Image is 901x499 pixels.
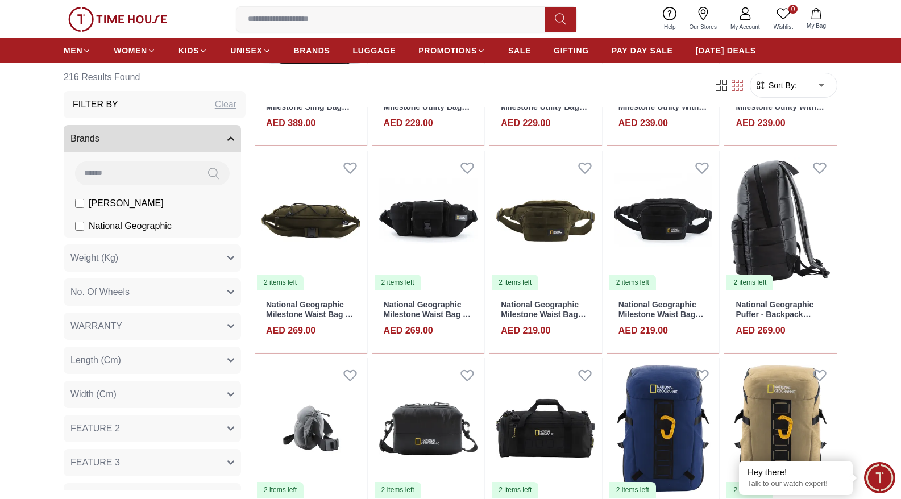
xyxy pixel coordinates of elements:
[266,117,315,130] h4: AED 389.00
[748,479,844,489] p: Talk to our watch expert!
[266,300,355,328] a: National Geographic Milestone Waist Bag 2L Khaki N24201.11
[353,40,396,61] a: LUGGAGE
[618,117,668,130] h4: AED 239.00
[266,324,315,338] h4: AED 269.00
[736,93,824,130] a: National Geographic Milestone Utility With Flap 5.5L Black N24202.06
[766,80,797,91] span: Sort By:
[554,40,589,61] a: GIFTING
[696,45,756,56] span: [DATE] DEALS
[353,45,396,56] span: LUGGAGE
[802,22,831,30] span: My Bag
[64,381,241,408] button: Width (Cm)
[724,358,837,498] img: National Geographic Explorer III Backpack 30L Beige N21218.20
[294,45,330,56] span: BRANDS
[64,40,91,61] a: MEN
[372,151,485,291] a: National Geographic Milestone Waist Bag 2L Black N24201.062 items left
[736,300,813,328] a: National Geographic Puffer - Backpack Black N21522.06
[68,7,167,32] img: ...
[501,117,550,130] h4: AED 229.00
[609,482,656,498] div: 2 items left
[501,324,550,338] h4: AED 219.00
[255,358,367,498] img: National Geographic Puffer - Waist Bag Black N21521.06
[70,319,122,333] span: WARRANTY
[255,358,367,498] a: National Geographic Puffer - Waist Bag Black N21521.062 items left
[114,40,156,61] a: WOMEN
[70,132,99,145] span: Brands
[609,275,656,290] div: 2 items left
[612,40,673,61] a: PAY DAY SALE
[618,300,704,328] a: National Geographic Milestone Waist Bag 1.6L Black N24200.06
[70,285,130,299] span: No. Of Wheels
[384,300,472,328] a: National Geographic Milestone Waist Bag 2L Black N24201.06
[489,358,602,498] a: National Geographic Explorer III Duffel Bag 30L Black N21221.062 items left
[767,5,800,34] a: 0Wishlist
[726,275,773,290] div: 2 items left
[724,151,837,291] a: National Geographic Puffer - Backpack Black N21522.062 items left
[70,422,120,435] span: FEATURE 2
[769,23,798,31] span: Wishlist
[215,98,236,111] div: Clear
[489,151,602,291] img: National Geographic Milestone Waist Bag 1.6L Khaki N24200.11
[230,45,262,56] span: UNISEX
[294,40,330,61] a: BRANDS
[607,151,720,291] img: National Geographic Milestone Waist Bag 1.6L Black N24200.06
[64,347,241,374] button: Length (Cm)
[418,40,485,61] a: PROMOTIONS
[659,23,680,31] span: Help
[375,482,421,498] div: 2 items left
[489,358,602,498] img: National Geographic Explorer III Duffel Bag 30L Black N21221.06
[89,197,164,210] span: [PERSON_NAME]
[489,151,602,291] a: National Geographic Milestone Waist Bag 1.6L Khaki N24200.112 items left
[372,151,485,291] img: National Geographic Milestone Waist Bag 2L Black N24201.06
[501,93,587,121] a: National Geographic Milestone Utility Bag 3.3L Black N24203.06
[64,45,82,56] span: MEN
[89,219,172,233] span: National Geographic
[70,388,117,401] span: Width (Cm)
[375,275,421,290] div: 2 items left
[683,5,724,34] a: Our Stores
[607,358,720,498] img: National Geographic Explorer III Backpack 30L Royal Blue N21218.45
[64,313,241,340] button: WARRANTY
[508,40,531,61] a: SALE
[372,358,485,498] a: National Geographic Puffer - Utility Bag Black N21520.062 items left
[178,40,207,61] a: KIDS
[618,93,707,130] a: National Geographic Milestone Utility With Flap 5.5L Khaki N24202.11
[70,456,120,469] span: FEATURE 3
[724,358,837,498] a: National Geographic Explorer III Backpack 30L Beige N21218.202 items left
[696,40,756,61] a: [DATE] DEALS
[257,275,304,290] div: 2 items left
[607,151,720,291] a: National Geographic Milestone Waist Bag 1.6L Black N24200.062 items left
[64,125,241,152] button: Brands
[384,117,433,130] h4: AED 229.00
[612,45,673,56] span: PAY DAY SALE
[864,462,895,493] div: Chat Widget
[755,80,797,91] button: Sort By:
[64,415,241,442] button: FEATURE 2
[726,23,765,31] span: My Account
[800,6,833,32] button: My Bag
[75,199,84,208] input: [PERSON_NAME]
[178,45,199,56] span: KIDS
[64,278,241,306] button: No. Of Wheels
[788,5,798,14] span: 0
[618,324,668,338] h4: AED 219.00
[64,449,241,476] button: FEATURE 3
[255,151,367,291] a: National Geographic Milestone Waist Bag 2L Khaki N24201.112 items left
[554,45,589,56] span: GIFTING
[255,151,367,291] img: National Geographic Milestone Waist Bag 2L Khaki N24201.11
[114,45,147,56] span: WOMEN
[73,98,118,111] h3: Filter By
[418,45,477,56] span: PROMOTIONS
[492,275,538,290] div: 2 items left
[508,45,531,56] span: SALE
[736,324,785,338] h4: AED 269.00
[75,222,84,231] input: National Geographic
[372,358,485,498] img: National Geographic Puffer - Utility Bag Black N21520.06
[724,151,837,291] img: National Geographic Puffer - Backpack Black N21522.06
[685,23,721,31] span: Our Stores
[384,324,433,338] h4: AED 269.00
[748,467,844,478] div: Hey there!
[64,244,241,272] button: Weight (Kg)
[726,482,773,498] div: 2 items left
[70,251,118,265] span: Weight (Kg)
